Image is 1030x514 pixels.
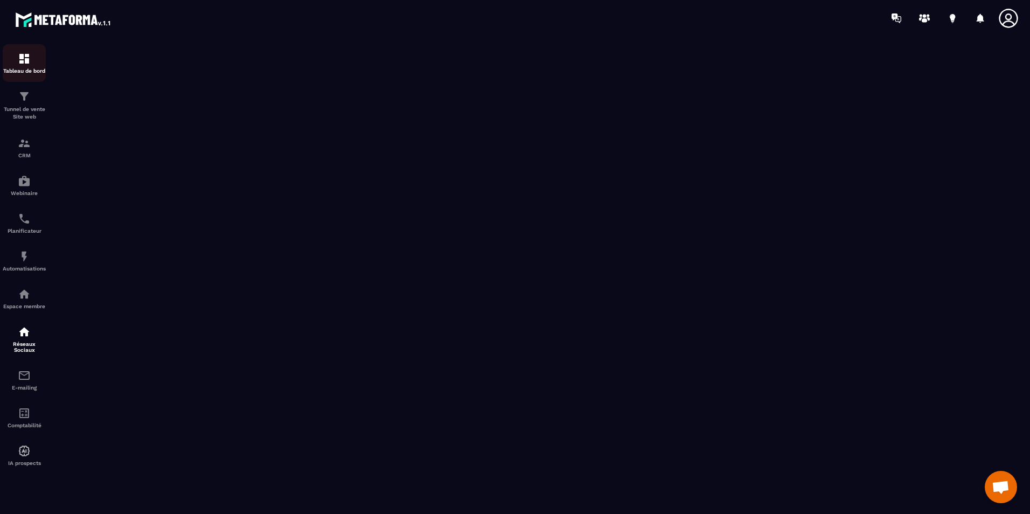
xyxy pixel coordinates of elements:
[18,90,31,103] img: formation
[3,129,46,166] a: formationformationCRM
[18,288,31,301] img: automations
[18,137,31,150] img: formation
[3,190,46,196] p: Webinaire
[18,407,31,420] img: accountant
[985,471,1017,503] a: Ouvrir le chat
[18,175,31,187] img: automations
[3,317,46,361] a: social-networksocial-networkRéseaux Sociaux
[3,204,46,242] a: schedulerschedulerPlanificateur
[3,44,46,82] a: formationformationTableau de bord
[3,280,46,317] a: automationsautomationsEspace membre
[3,460,46,466] p: IA prospects
[15,10,112,29] img: logo
[18,52,31,65] img: formation
[3,303,46,309] p: Espace membre
[3,166,46,204] a: automationsautomationsWebinaire
[3,422,46,428] p: Comptabilité
[3,266,46,272] p: Automatisations
[3,68,46,74] p: Tableau de bord
[3,399,46,436] a: accountantaccountantComptabilité
[3,361,46,399] a: emailemailE-mailing
[3,242,46,280] a: automationsautomationsAutomatisations
[3,82,46,129] a: formationformationTunnel de vente Site web
[18,444,31,457] img: automations
[3,106,46,121] p: Tunnel de vente Site web
[18,325,31,338] img: social-network
[18,250,31,263] img: automations
[3,228,46,234] p: Planificateur
[18,369,31,382] img: email
[18,212,31,225] img: scheduler
[3,385,46,391] p: E-mailing
[3,152,46,158] p: CRM
[3,341,46,353] p: Réseaux Sociaux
